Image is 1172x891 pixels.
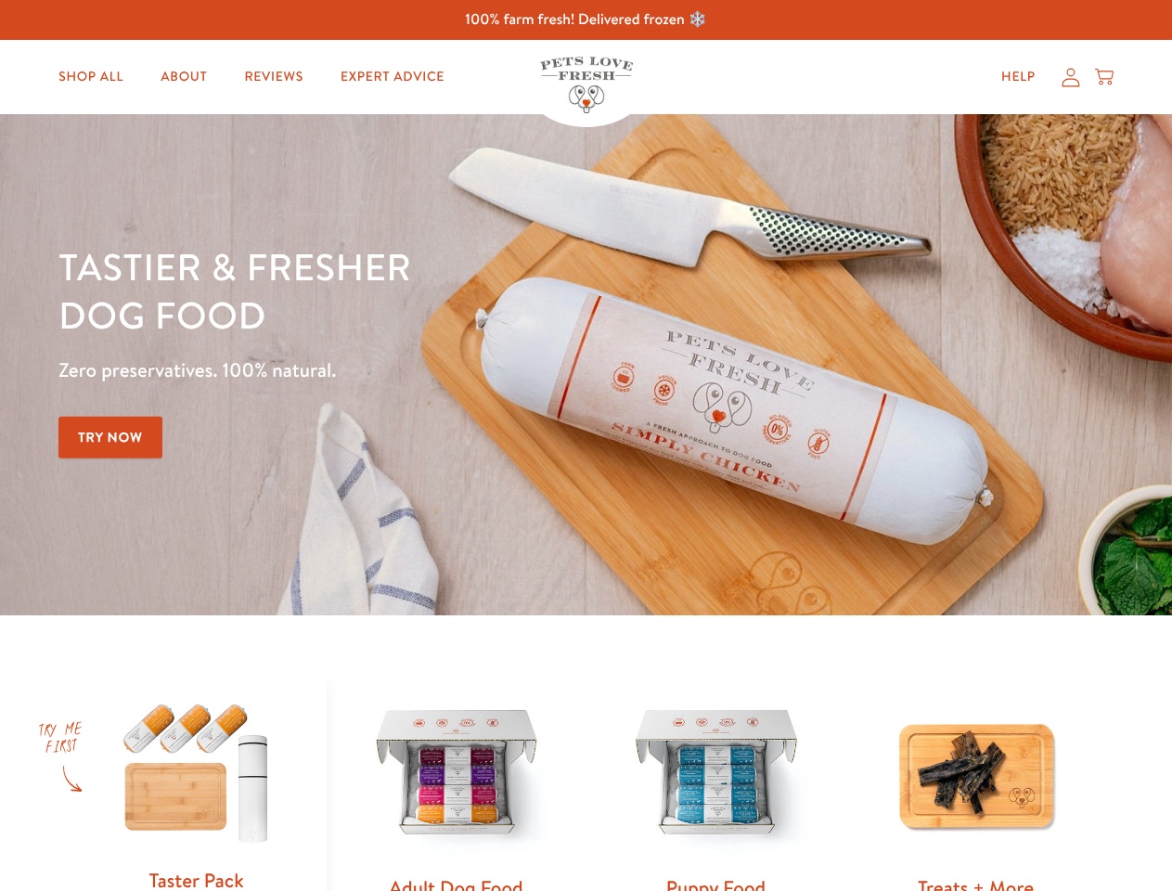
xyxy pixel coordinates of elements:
p: Zero preservatives. 100% natural. [58,354,762,387]
a: Shop All [44,58,138,96]
a: Try Now [58,417,162,458]
a: About [146,58,222,96]
a: Help [986,58,1050,96]
img: Pets Love Fresh [540,57,633,113]
a: Expert Advice [326,58,459,96]
h1: Tastier & fresher dog food [58,242,762,339]
a: Reviews [229,58,317,96]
